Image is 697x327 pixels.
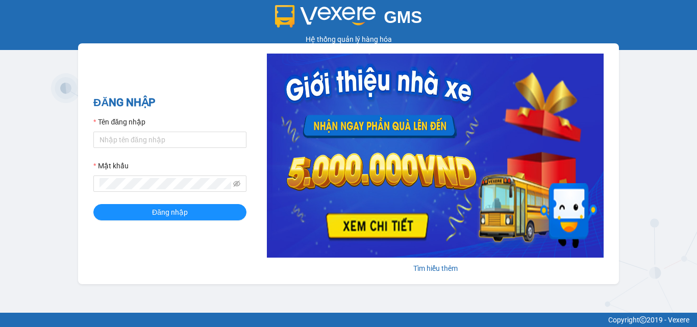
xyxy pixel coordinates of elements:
input: Mật khẩu [99,178,231,189]
span: eye-invisible [233,180,240,187]
input: Tên đăng nhập [93,132,246,148]
label: Tên đăng nhập [93,116,145,128]
span: copyright [639,316,646,323]
h2: ĐĂNG NHẬP [93,94,246,111]
a: GMS [275,15,422,23]
img: logo 2 [275,5,376,28]
label: Mật khẩu [93,160,129,171]
div: Hệ thống quản lý hàng hóa [3,34,694,45]
div: Tìm hiểu thêm [267,263,604,274]
div: Copyright 2019 - Vexere [8,314,689,325]
img: banner-0 [267,54,604,258]
span: GMS [384,8,422,27]
button: Đăng nhập [93,204,246,220]
span: Đăng nhập [152,207,188,218]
